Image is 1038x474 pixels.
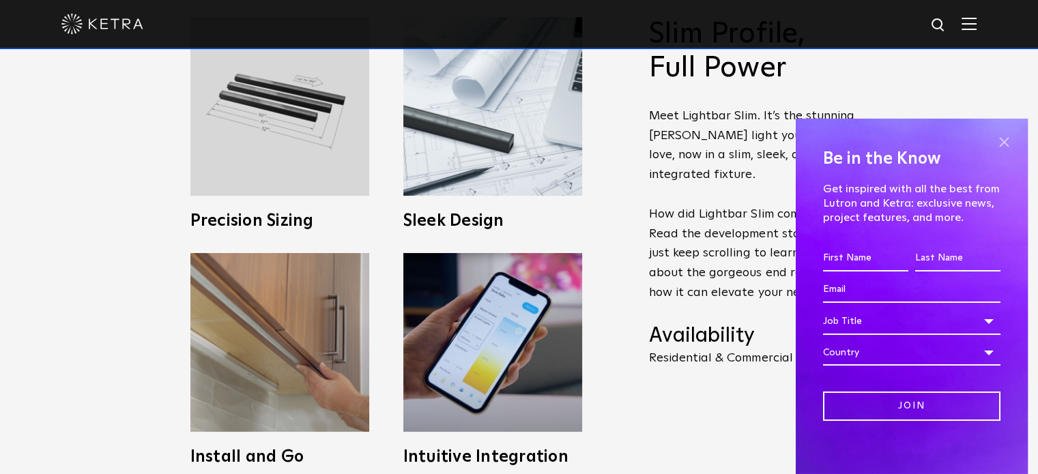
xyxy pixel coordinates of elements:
h3: Sleek Design [403,213,582,229]
img: L30_SystemIntegration [403,253,582,432]
h4: Availability [649,323,861,349]
p: Get inspired with all the best from Lutron and Ketra: exclusive news, project features, and more. [823,182,1000,224]
img: LS0_Easy_Install [190,253,369,432]
h3: Install and Go [190,449,369,465]
div: Country [823,340,1000,366]
h3: Intuitive Integration [403,449,582,465]
img: L30_SlimProfile [403,17,582,196]
img: L30_Custom_Length_Black-2 [190,17,369,196]
img: search icon [930,17,947,34]
div: Job Title [823,308,1000,334]
input: Last Name [915,246,1000,271]
h3: Precision Sizing [190,213,369,229]
input: Email [823,277,1000,303]
p: Residential & Commercial [649,352,861,364]
input: First Name [823,246,908,271]
input: Join [823,391,1000,421]
h4: Be in the Know [823,146,1000,172]
p: Meet Lightbar Slim. It’s the stunning [PERSON_NAME] light you know and love, now in a slim, sleek... [649,106,861,303]
img: ketra-logo-2019-white [61,14,143,34]
img: Hamburger%20Nav.svg [962,17,977,30]
h2: Slim Profile, Full Power [649,17,861,86]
